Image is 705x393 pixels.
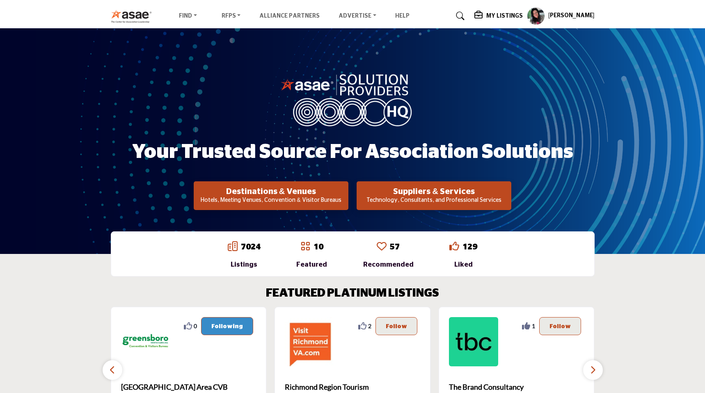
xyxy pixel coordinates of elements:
[377,241,387,253] a: Go to Recommended
[375,317,417,335] button: Follow
[395,13,410,19] a: Help
[121,317,170,366] img: Greensboro Area CVB
[296,260,327,270] div: Featured
[285,382,420,393] span: Richmond Region Tourism
[228,260,261,270] div: Listings
[111,9,156,23] img: Site Logo
[462,243,477,251] a: 129
[196,196,346,205] p: Hotels, Meeting Venues, Convention & Visitor Bureaus
[357,181,511,210] button: Suppliers & Services Technology, Consultants, and Professional Services
[359,196,509,205] p: Technology, Consultants, and Professional Services
[281,72,424,126] img: image
[386,322,407,331] p: Follow
[259,13,320,19] a: Alliance Partners
[216,10,247,22] a: RFPs
[132,139,573,165] h1: Your Trusted Source for Association Solutions
[241,243,261,251] a: 7024
[390,243,400,251] a: 57
[196,187,346,196] h2: Destinations & Venues
[449,241,459,251] i: Go to Liked
[449,260,477,270] div: Liked
[173,10,203,22] a: Find
[201,317,253,335] button: Following
[314,243,323,251] a: 10
[359,187,509,196] h2: Suppliers & Services
[448,9,470,23] a: Search
[549,322,571,331] p: Follow
[527,7,545,25] button: Show hide supplier dropdown
[539,317,581,335] button: Follow
[532,322,535,330] span: 1
[211,322,243,331] p: Following
[121,382,256,393] span: [GEOGRAPHIC_DATA] Area CVB
[449,382,584,393] span: The Brand Consultancy
[474,11,523,21] div: My Listings
[194,181,348,210] button: Destinations & Venues Hotels, Meeting Venues, Convention & Visitor Bureaus
[266,287,439,301] h2: FEATURED PLATINUM LISTINGS
[333,10,382,22] a: Advertise
[285,317,334,366] img: Richmond Region Tourism
[363,260,414,270] div: Recommended
[486,12,523,20] h5: My Listings
[449,317,498,366] img: The Brand Consultancy
[194,322,197,330] span: 0
[300,241,310,253] a: Go to Featured
[548,12,595,20] h5: [PERSON_NAME]
[368,322,371,330] span: 2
